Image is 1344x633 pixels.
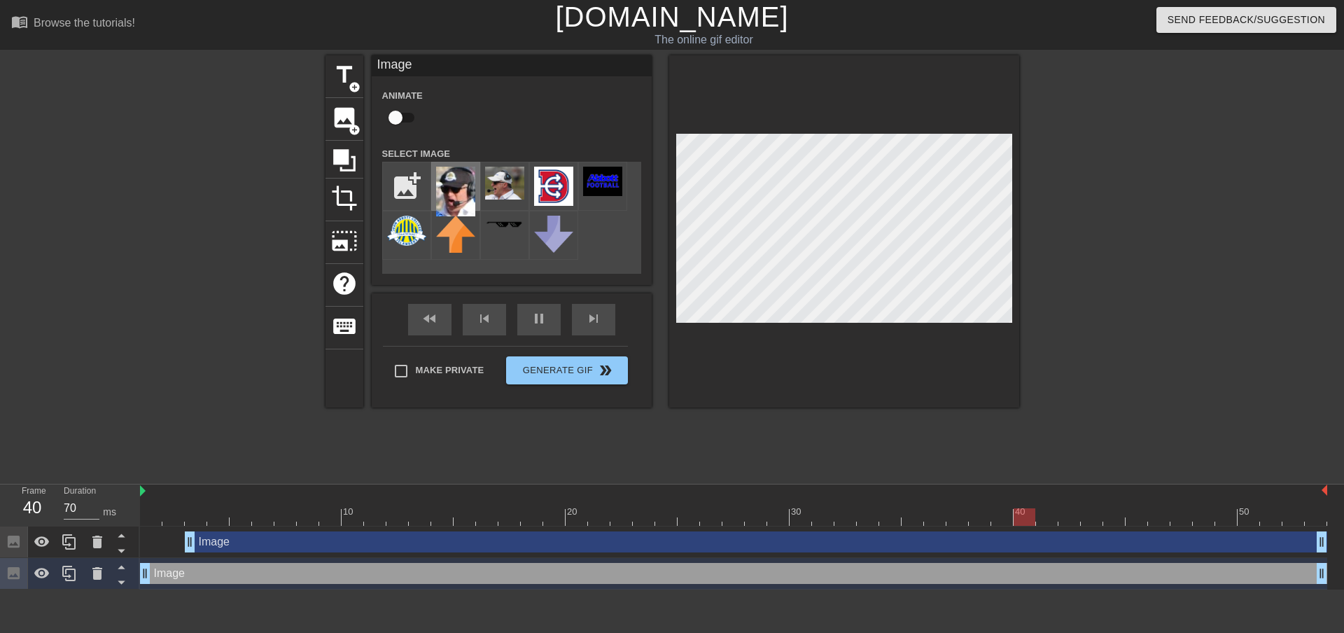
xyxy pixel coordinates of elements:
span: double_arrow [597,362,614,379]
img: p4XIl-patg.JPG [436,167,475,216]
span: Generate Gif [512,362,622,379]
span: drag_handle [183,535,197,549]
div: 30 [791,505,804,519]
a: Browse the tutorials! [11,13,135,35]
img: bound-end.png [1322,485,1327,496]
div: The online gif editor [455,32,953,48]
span: crop [331,185,358,211]
div: 50 [1239,505,1252,519]
span: photo_size_select_large [331,228,358,254]
div: Frame [11,485,53,525]
span: title [331,62,358,88]
div: 40 [22,495,43,520]
label: Animate [382,89,423,103]
span: fast_rewind [421,310,438,327]
div: 20 [567,505,580,519]
a: [DOMAIN_NAME] [555,1,788,32]
div: ms [103,505,116,520]
span: Make Private [416,363,484,377]
div: 10 [343,505,356,519]
span: add_circle [349,81,360,93]
img: vhS4f-john-abbott.png [387,216,426,246]
span: menu_book [11,13,28,30]
div: Browse the tutorials! [34,17,135,29]
span: pause [531,310,547,327]
div: Image [372,55,652,76]
label: Duration [64,487,96,496]
span: skip_previous [476,310,493,327]
img: JFETy-ctr%20logo.jpg [534,167,573,206]
span: drag_handle [1315,566,1329,580]
button: Generate Gif [506,356,627,384]
span: Send Feedback/Suggestion [1168,11,1325,29]
span: drag_handle [138,566,152,580]
span: help [331,270,358,297]
img: deal-with-it.png [485,221,524,228]
label: Select Image [382,147,451,161]
span: add_circle [349,124,360,136]
button: Send Feedback/Suggestion [1156,7,1336,33]
span: drag_handle [1315,535,1329,549]
img: YjrAO-abbott%20logo.jpg [583,167,622,196]
img: downvote.png [534,216,573,253]
span: image [331,104,358,131]
span: keyboard [331,313,358,340]
img: upvote.png [436,216,475,253]
div: 40 [1015,505,1028,519]
img: MjT6Q-PG%20angry.jpg [485,167,524,200]
span: skip_next [585,310,602,327]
